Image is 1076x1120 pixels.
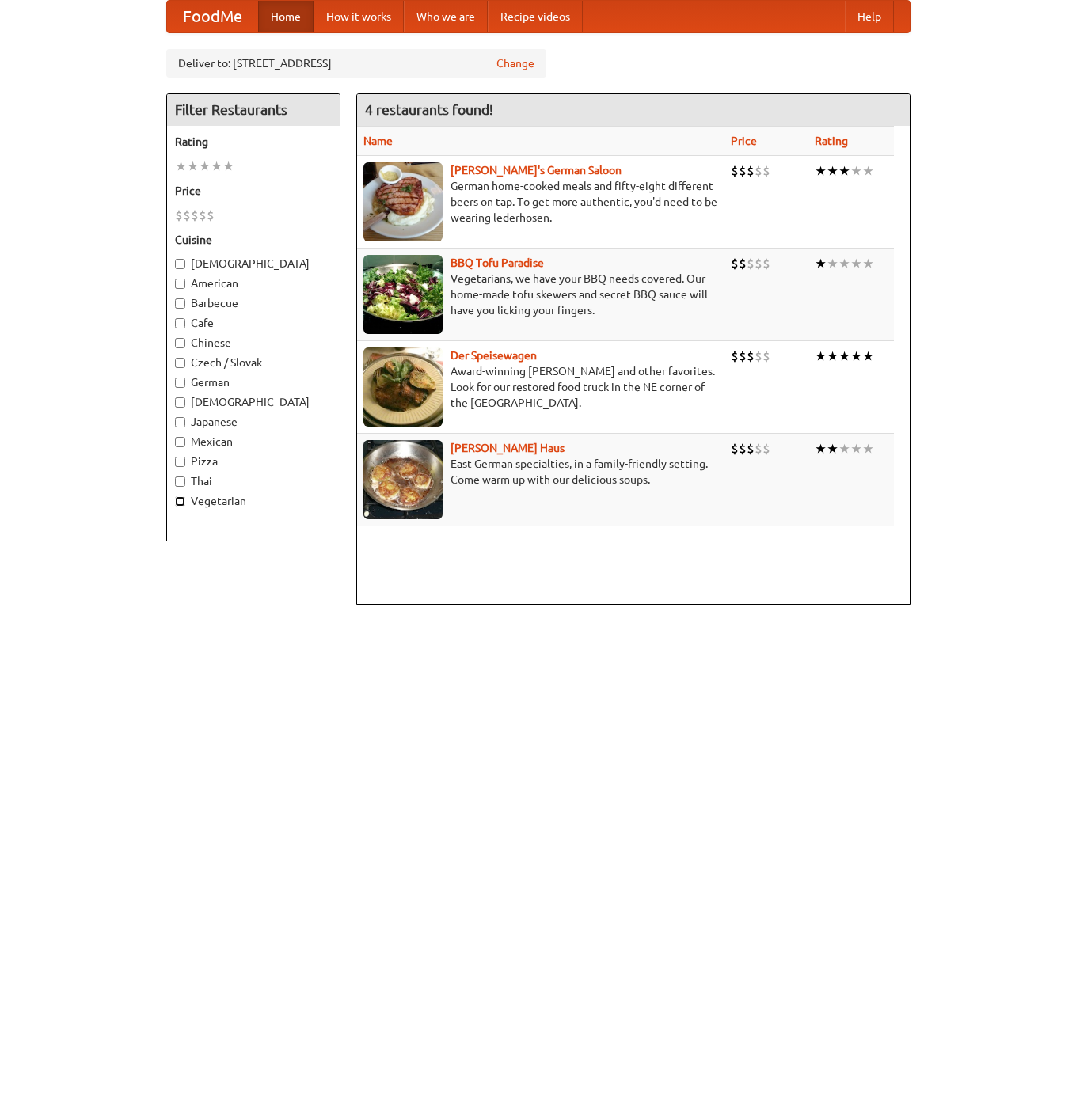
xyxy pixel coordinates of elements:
input: Pizza [175,457,185,467]
li: ★ [850,440,862,457]
a: Der Speisewagen [451,349,537,362]
a: Rating [815,135,848,147]
li: ★ [850,347,862,365]
div: Deliver to: [STREET_ADDRESS] [166,49,546,78]
a: [PERSON_NAME] Haus [451,442,565,454]
label: Vegetarian [175,493,332,509]
label: Barbecue [175,295,332,311]
input: Japanese [175,417,185,427]
li: $ [731,162,739,180]
label: Pizza [175,454,332,469]
li: $ [731,347,739,365]
li: ★ [827,347,838,365]
li: $ [747,440,755,457]
input: [DEMOGRAPHIC_DATA] [175,259,185,269]
a: Who we are [404,1,488,32]
input: Chinese [175,338,185,348]
li: $ [175,207,183,224]
li: ★ [815,162,827,180]
p: Award-winning [PERSON_NAME] and other favorites. Look for our restored food truck in the NE corne... [363,363,718,411]
label: American [175,275,332,291]
a: FoodMe [167,1,258,32]
li: ★ [838,440,850,457]
li: $ [739,255,747,272]
li: ★ [187,158,199,175]
h5: Cuisine [175,232,332,248]
li: ★ [862,440,874,457]
p: German home-cooked meals and fifty-eight different beers on tap. To get more authentic, you'd nee... [363,178,718,226]
li: ★ [838,255,850,272]
a: Recipe videos [488,1,583,32]
li: ★ [815,255,827,272]
li: $ [731,440,739,457]
li: $ [755,347,762,365]
a: How it works [314,1,404,32]
li: ★ [827,162,838,180]
li: $ [739,440,747,457]
a: [PERSON_NAME]'s German Saloon [451,164,622,177]
a: Change [496,55,534,71]
ng-pluralize: 4 restaurants found! [365,102,493,117]
li: $ [755,440,762,457]
li: $ [762,255,770,272]
li: $ [755,162,762,180]
input: Thai [175,476,185,487]
li: ★ [862,255,874,272]
img: esthers.jpg [363,162,443,241]
input: Vegetarian [175,496,185,507]
h5: Rating [175,134,332,150]
li: $ [762,162,770,180]
label: Czech / Slovak [175,355,332,370]
a: Name [363,135,393,147]
li: ★ [862,347,874,365]
li: ★ [838,162,850,180]
img: tofuparadise.jpg [363,255,443,334]
label: [DEMOGRAPHIC_DATA] [175,394,332,410]
li: ★ [211,158,222,175]
li: ★ [850,162,862,180]
li: $ [762,440,770,457]
li: $ [747,162,755,180]
li: $ [731,255,739,272]
li: $ [207,207,215,224]
li: ★ [175,158,187,175]
li: $ [755,255,762,272]
li: ★ [199,158,211,175]
label: German [175,374,332,390]
input: [DEMOGRAPHIC_DATA] [175,397,185,408]
li: ★ [850,255,862,272]
label: Thai [175,473,332,489]
a: Home [258,1,314,32]
li: $ [191,207,199,224]
li: $ [199,207,207,224]
input: Mexican [175,437,185,447]
li: ★ [862,162,874,180]
a: Help [845,1,894,32]
li: $ [739,347,747,365]
li: $ [739,162,747,180]
label: Mexican [175,434,332,450]
label: Chinese [175,335,332,351]
img: kohlhaus.jpg [363,440,443,519]
li: ★ [827,255,838,272]
li: ★ [815,347,827,365]
li: ★ [222,158,234,175]
input: Czech / Slovak [175,358,185,368]
li: ★ [827,440,838,457]
h4: Filter Restaurants [167,94,340,126]
label: Japanese [175,414,332,430]
a: Price [731,135,757,147]
h5: Price [175,183,332,199]
input: American [175,279,185,289]
li: $ [762,347,770,365]
p: East German specialties, in a family-friendly setting. Come warm up with our delicious soups. [363,456,718,488]
img: speisewagen.jpg [363,347,443,427]
input: Barbecue [175,298,185,309]
input: Cafe [175,318,185,328]
label: Cafe [175,315,332,331]
a: BBQ Tofu Paradise [451,256,544,269]
li: ★ [815,440,827,457]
